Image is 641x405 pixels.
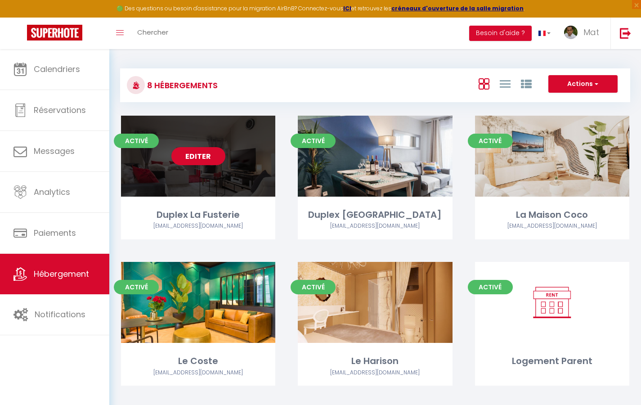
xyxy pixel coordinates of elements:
button: Besoin d'aide ? [469,26,532,41]
a: Vue en Liste [500,76,511,91]
span: Activé [291,134,336,148]
img: ... [564,26,578,39]
span: Activé [468,280,513,294]
div: La Maison Coco [475,208,629,222]
a: Chercher [130,18,175,49]
span: Notifications [35,309,85,320]
a: Vue en Box [479,76,489,91]
button: Actions [548,75,618,93]
span: Calendriers [34,63,80,75]
h3: 8 Hébergements [145,75,218,95]
span: Réservations [34,104,86,116]
div: Airbnb [298,369,452,377]
div: Airbnb [121,222,275,230]
span: Hébergement [34,268,89,279]
span: Analytics [34,186,70,198]
div: Airbnb [475,222,629,230]
div: Airbnb [298,222,452,230]
a: ICI [343,4,351,12]
button: Ouvrir le widget de chat LiveChat [7,4,34,31]
img: logout [620,27,631,39]
span: Mat [583,27,599,38]
a: créneaux d'ouverture de la salle migration [391,4,524,12]
span: Messages [34,145,75,157]
div: Le Coste [121,354,275,368]
span: Activé [114,134,159,148]
a: Vue par Groupe [521,76,532,91]
div: Duplex La Fusterie [121,208,275,222]
div: Duplex [GEOGRAPHIC_DATA] [298,208,452,222]
span: Activé [114,280,159,294]
div: Airbnb [121,369,275,377]
div: Le Harison [298,354,452,368]
div: Logement Parent [475,354,629,368]
span: Activé [468,134,513,148]
span: Paiements [34,227,76,238]
img: Super Booking [27,25,82,40]
span: Chercher [137,27,168,37]
a: ... Mat [557,18,610,49]
span: Activé [291,280,336,294]
a: Editer [171,147,225,165]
